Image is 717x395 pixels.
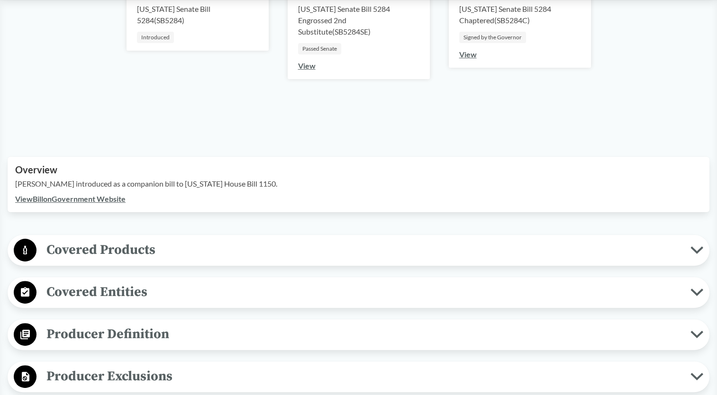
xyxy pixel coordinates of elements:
div: Signed by the Governor [459,32,526,43]
p: [PERSON_NAME] introduced as a companion bill to [US_STATE] House Bill 1150. [15,178,702,189]
button: Covered Entities [11,280,706,305]
span: Covered Products [36,239,690,260]
button: Producer Exclusions [11,365,706,389]
span: Covered Entities [36,281,690,303]
button: Covered Products [11,238,706,262]
a: View [459,50,477,59]
h2: Overview [15,164,702,175]
button: Producer Definition [11,323,706,347]
a: ViewBillonGovernment Website [15,194,126,203]
div: Introduced [137,32,174,43]
span: Producer Exclusions [36,366,690,387]
div: Passed Senate [298,43,341,54]
div: [US_STATE] Senate Bill 5284 Engrossed 2nd Substitute ( SB5284SE ) [298,3,419,37]
div: [US_STATE] Senate Bill 5284 ( SB5284 ) [137,3,258,26]
a: View [298,61,316,70]
div: [US_STATE] Senate Bill 5284 Chaptered ( SB5284C ) [459,3,581,26]
span: Producer Definition [36,323,690,345]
